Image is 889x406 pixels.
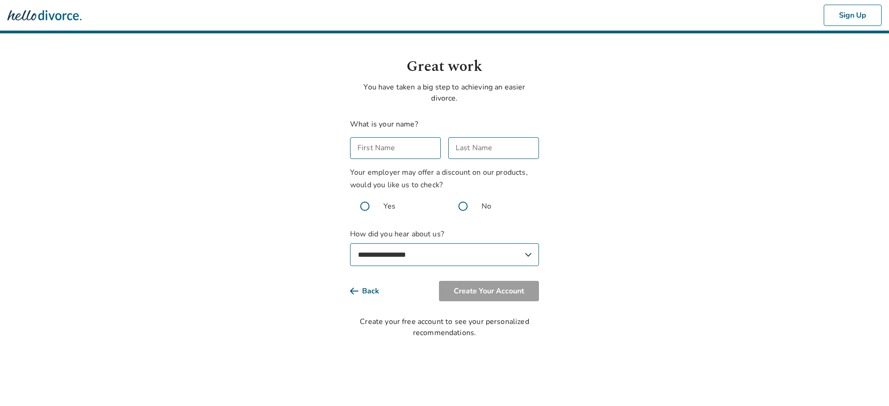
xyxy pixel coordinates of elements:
div: Create your free account to see your personalized recommendations. [350,316,539,338]
button: Back [350,281,394,301]
iframe: Chat Widget [843,362,889,406]
select: How did you hear about us? [350,243,539,266]
span: No [482,201,491,212]
label: What is your name? [350,119,418,129]
img: Hello Divorce Logo [7,6,81,25]
h1: Great work [350,56,539,78]
button: Create Your Account [439,281,539,301]
span: Yes [383,201,395,212]
span: Your employer may offer a discount on our products, would you like us to check? [350,167,528,190]
button: Sign Up [824,5,882,26]
label: How did you hear about us? [350,228,539,266]
p: You have taken a big step to achieving an easier divorce. [350,82,539,104]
